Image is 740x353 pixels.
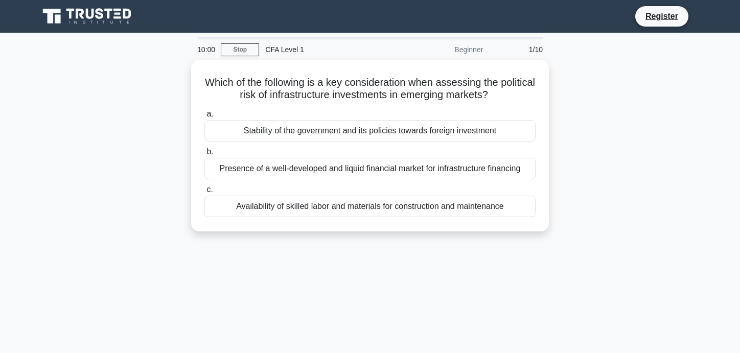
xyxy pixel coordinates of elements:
[206,109,213,118] span: a.
[489,39,549,60] div: 1/10
[204,158,536,179] div: Presence of a well-developed and liquid financial market for infrastructure financing
[639,10,684,22] a: Register
[204,196,536,217] div: Availability of skilled labor and materials for construction and maintenance
[206,147,213,156] span: b.
[204,120,536,142] div: Stability of the government and its policies towards foreign investment
[191,39,221,60] div: 10:00
[206,185,213,194] span: c.
[221,43,259,56] a: Stop
[259,39,400,60] div: CFA Level 1
[400,39,489,60] div: Beginner
[203,76,537,102] h5: Which of the following is a key consideration when assessing the political risk of infrastructure...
